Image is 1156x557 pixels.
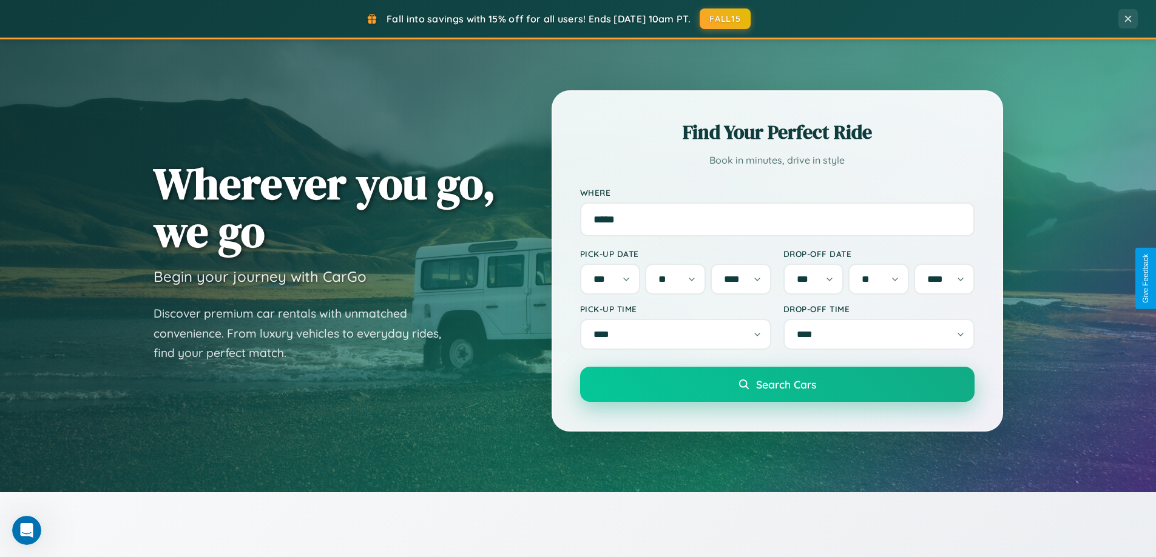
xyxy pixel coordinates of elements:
label: Drop-off Date [783,248,975,259]
div: Give Feedback [1141,254,1150,303]
label: Pick-up Date [580,248,771,259]
iframe: Intercom live chat [12,516,41,545]
label: Where [580,187,975,198]
span: Search Cars [756,378,816,391]
p: Discover premium car rentals with unmatched convenience. From luxury vehicles to everyday rides, ... [154,304,457,363]
button: Search Cars [580,367,975,402]
h2: Find Your Perfect Ride [580,119,975,145]
h1: Wherever you go, we go [154,159,496,255]
span: Fall into savings with 15% off for all users! Ends [DATE] 10am PT. [387,13,691,25]
button: FALL15 [700,8,751,29]
label: Drop-off Time [783,304,975,314]
label: Pick-up Time [580,304,771,314]
h3: Begin your journey with CarGo [154,267,367,285]
p: Book in minutes, drive in style [580,152,975,169]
